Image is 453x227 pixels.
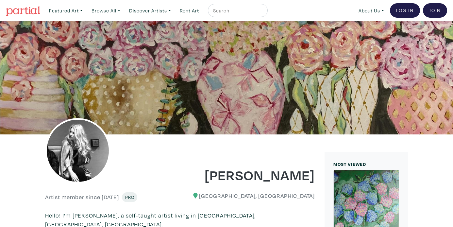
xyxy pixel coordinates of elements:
[390,3,420,18] a: Log In
[185,192,315,200] h6: [GEOGRAPHIC_DATA], [GEOGRAPHIC_DATA]
[126,4,174,17] a: Discover Artists
[212,7,261,15] input: Search
[125,194,134,200] span: Pro
[177,4,202,17] a: Rent Art
[423,3,447,18] a: Join
[89,4,123,17] a: Browse All
[45,118,110,183] img: phpThumb.php
[333,161,366,167] small: MOST VIEWED
[185,166,315,183] h1: [PERSON_NAME]
[45,194,119,201] h6: Artist member since [DATE]
[356,4,387,17] a: About Us
[46,4,86,17] a: Featured Art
